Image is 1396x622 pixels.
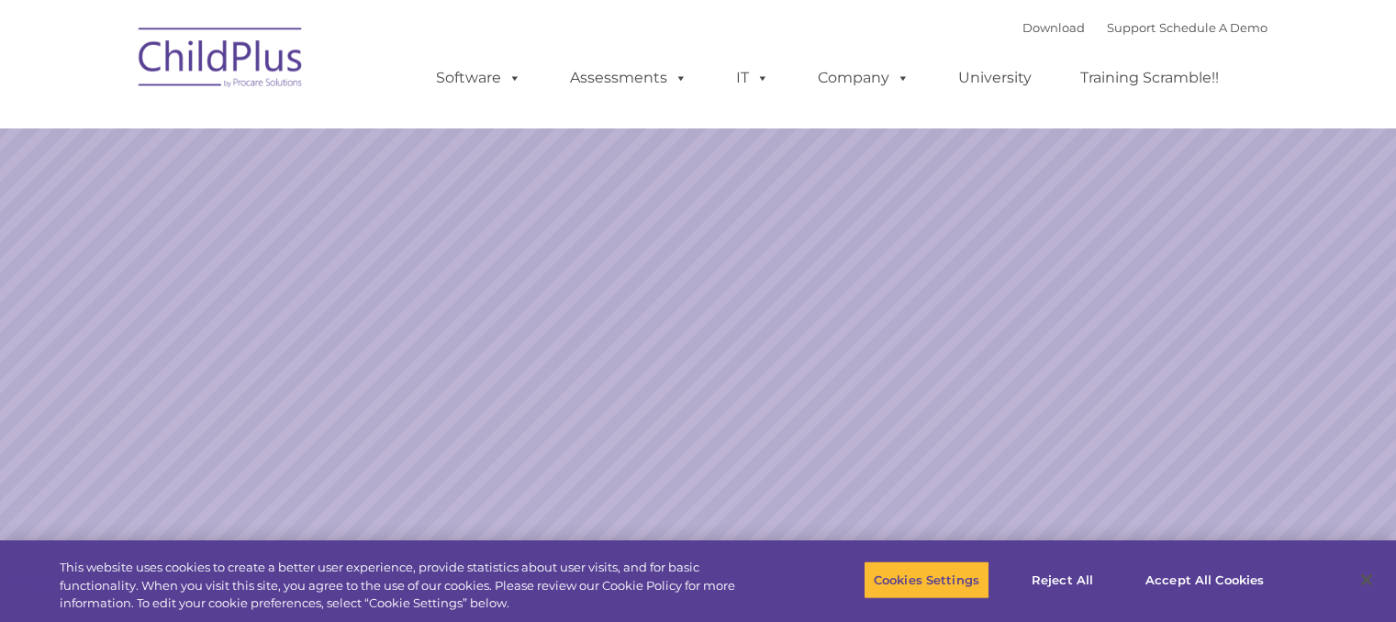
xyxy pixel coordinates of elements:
a: Company [799,60,928,96]
img: ChildPlus by Procare Solutions [129,15,313,106]
a: Training Scramble!! [1062,60,1237,96]
a: IT [718,60,787,96]
a: University [940,60,1050,96]
font: | [1022,20,1268,35]
div: This website uses cookies to create a better user experience, provide statistics about user visit... [60,559,768,613]
button: Accept All Cookies [1135,561,1274,599]
button: Reject All [1005,561,1120,599]
button: Close [1346,560,1387,600]
a: Software [418,60,540,96]
a: Download [1022,20,1085,35]
a: Schedule A Demo [1159,20,1268,35]
a: Support [1107,20,1156,35]
button: Cookies Settings [864,561,989,599]
a: Assessments [552,60,706,96]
